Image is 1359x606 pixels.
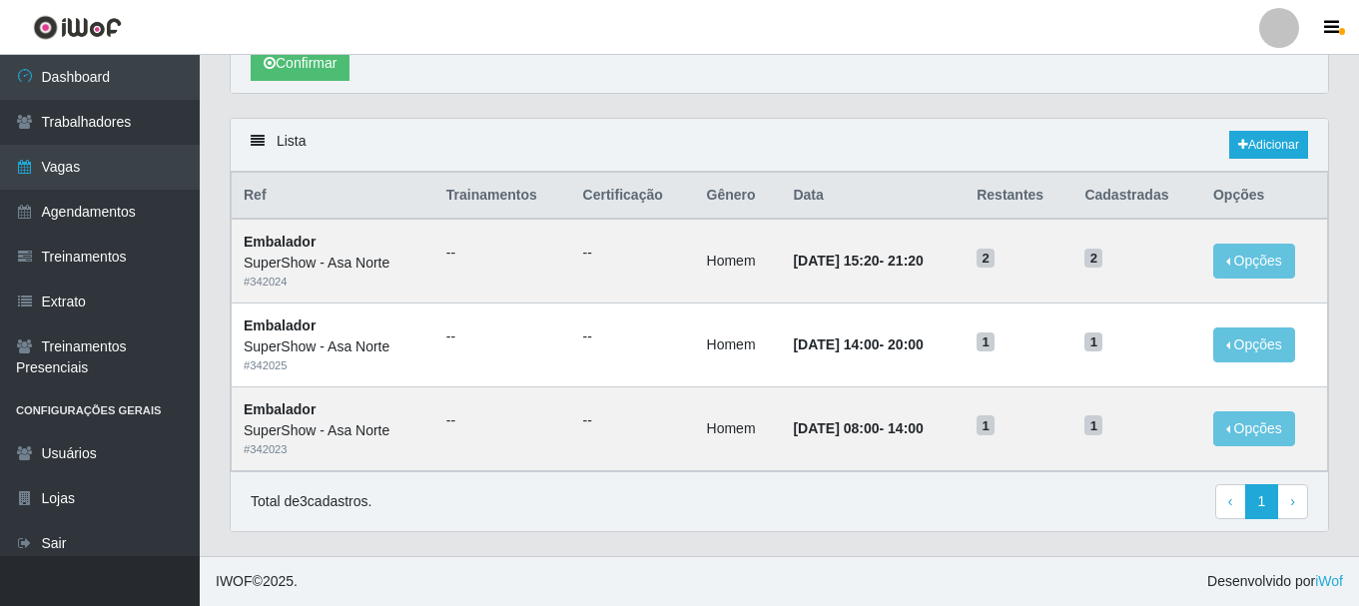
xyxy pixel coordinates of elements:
time: 14:00 [888,420,924,436]
span: 1 [1084,332,1102,352]
ul: -- [446,326,559,347]
strong: Embalador [244,317,316,333]
strong: Embalador [244,234,316,250]
div: # 342023 [244,441,422,458]
div: SuperShow - Asa Norte [244,336,422,357]
span: 2 [977,249,995,269]
nav: pagination [1215,484,1308,520]
td: Homem [695,219,782,303]
time: 20:00 [888,336,924,352]
img: CoreUI Logo [33,15,122,40]
time: [DATE] 14:00 [793,336,879,352]
a: Adicionar [1229,131,1308,159]
ul: -- [583,410,683,431]
button: Opções [1213,244,1295,279]
div: SuperShow - Asa Norte [244,253,422,274]
div: # 342024 [244,274,422,291]
span: ‹ [1228,493,1233,509]
th: Ref [232,173,434,220]
button: Opções [1213,411,1295,446]
div: # 342025 [244,357,422,374]
th: Gênero [695,173,782,220]
button: Opções [1213,327,1295,362]
span: › [1290,493,1295,509]
th: Trainamentos [434,173,571,220]
a: Next [1277,484,1308,520]
ul: -- [583,243,683,264]
ul: -- [446,410,559,431]
th: Certificação [571,173,695,220]
span: 1 [977,332,995,352]
time: 21:20 [888,253,924,269]
a: iWof [1315,573,1343,589]
div: Lista [231,119,1328,172]
ul: -- [583,326,683,347]
span: © 2025 . [216,571,298,592]
p: Total de 3 cadastros. [251,491,371,512]
strong: - [793,253,923,269]
strong: Embalador [244,401,316,417]
span: Desenvolvido por [1207,571,1343,592]
ul: -- [446,243,559,264]
a: Previous [1215,484,1246,520]
span: 1 [1084,415,1102,435]
div: SuperShow - Asa Norte [244,420,422,441]
td: Homem [695,303,782,387]
strong: - [793,420,923,436]
a: 1 [1245,484,1279,520]
time: [DATE] 15:20 [793,253,879,269]
span: 2 [1084,249,1102,269]
th: Restantes [965,173,1072,220]
td: Homem [695,386,782,470]
button: Confirmar [251,46,349,81]
time: [DATE] 08:00 [793,420,879,436]
th: Opções [1201,173,1328,220]
th: Cadastradas [1072,173,1201,220]
span: IWOF [216,573,253,589]
strong: - [793,336,923,352]
th: Data [781,173,965,220]
span: 1 [977,415,995,435]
